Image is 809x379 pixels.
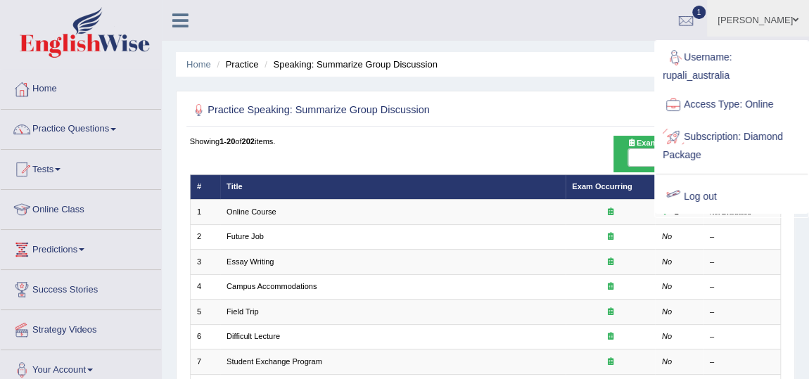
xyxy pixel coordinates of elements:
div: Exam occurring question [572,307,649,318]
em: No [662,232,672,240]
a: Online Course [227,207,276,216]
th: Title [220,174,566,199]
div: – [710,231,774,243]
td: 5 [190,300,220,324]
em: No [662,282,672,290]
div: – [710,307,774,318]
a: Online Class [1,190,161,225]
a: Log out [656,181,808,213]
div: Show exams occurring in exams [613,136,696,172]
li: Practice [213,58,258,71]
em: No [662,307,672,316]
td: 6 [190,324,220,349]
div: – [710,356,774,368]
a: Difficult Lecture [227,332,280,340]
div: Exam occurring question [572,356,649,368]
a: Student Exchange Program [227,357,322,366]
a: Subscription: Diamond Package [656,121,808,168]
a: Strategy Videos [1,310,161,345]
td: 3 [190,250,220,274]
div: Exam occurring question [572,281,649,293]
td: 7 [190,349,220,374]
b: 1-20 [219,137,235,146]
div: Exam occurring question [572,231,649,243]
div: Showing of items. [190,136,782,147]
span: Exam Mode: [622,137,687,150]
a: Home [1,70,161,105]
div: – [710,331,774,342]
div: Exam occurring question [572,207,649,218]
em: No [662,332,672,340]
a: Username: rupali_australia [656,41,808,89]
div: Exam occurring question [572,257,649,268]
th: # [190,174,220,199]
a: Campus Accommodations [227,282,317,290]
h2: Practice Speaking: Summarize Group Discussion [190,101,556,120]
a: Exam Occurring [572,182,632,191]
a: Tests [1,150,161,185]
a: Future Job [227,232,264,240]
td: 4 [190,274,220,299]
a: Access Type: Online [656,89,808,121]
span: 1 [692,6,706,19]
div: – [710,281,774,293]
a: Essay Writing [227,257,274,266]
em: No [662,257,672,266]
a: Field Trip [227,307,258,316]
em: No [662,357,672,366]
a: Predictions [1,230,161,265]
b: 202 [241,137,254,146]
td: 1 [190,200,220,224]
a: Home [186,59,211,70]
li: Speaking: Summarize Group Discussion [261,58,438,71]
a: Practice Questions [1,110,161,145]
a: Success Stories [1,270,161,305]
div: Exam occurring question [572,331,649,342]
div: – [710,257,774,268]
td: 2 [190,224,220,249]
